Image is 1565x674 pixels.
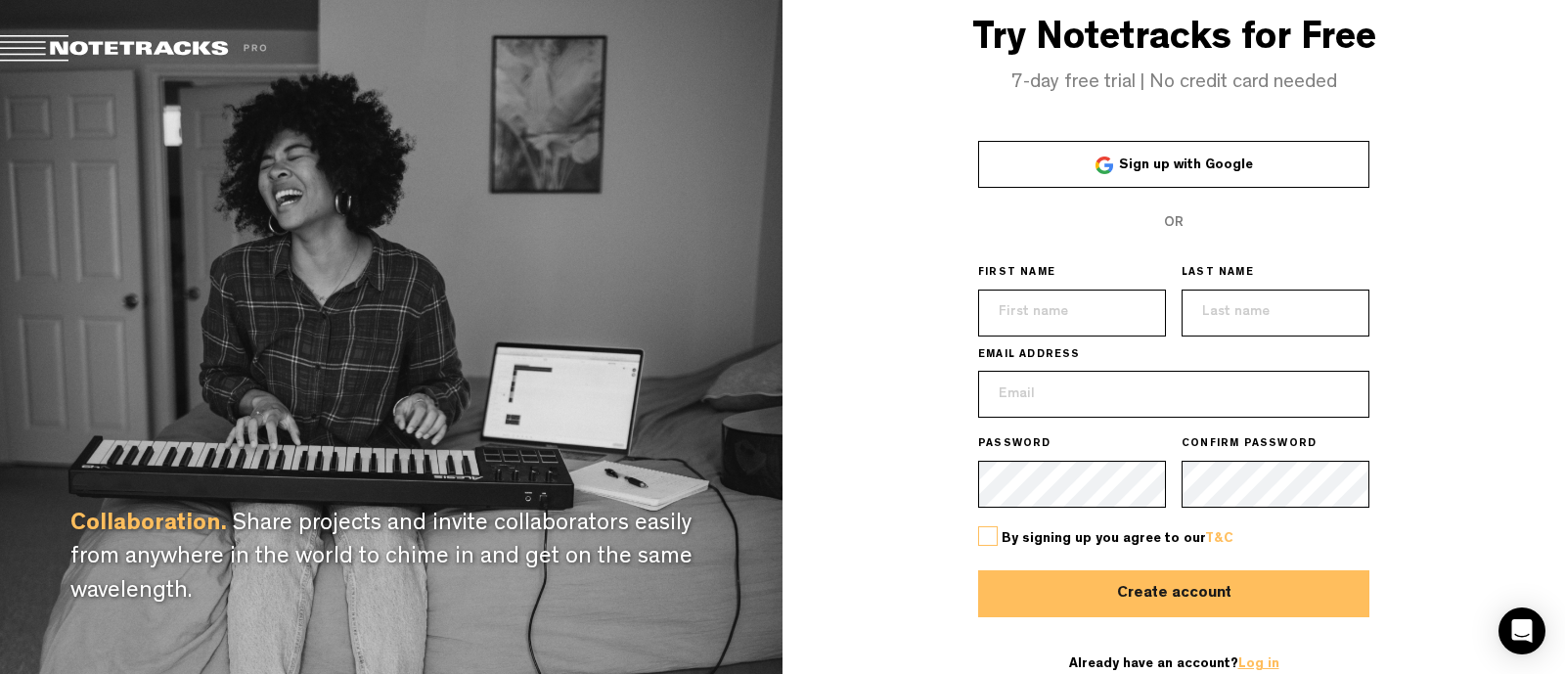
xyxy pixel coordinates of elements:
[782,72,1565,94] h4: 7-day free trial | No credit card needed
[1205,532,1233,546] a: T&C
[978,437,1051,453] span: PASSWORD
[978,290,1166,337] input: First name
[70,514,227,537] span: Collaboration.
[1069,657,1279,671] span: Already have an account?
[1182,266,1254,282] span: LAST NAME
[782,20,1565,63] h3: Try Notetracks for Free
[978,570,1369,617] button: Create account
[1002,532,1233,546] span: By signing up you agree to our
[1164,216,1184,230] span: OR
[70,514,693,605] span: Share projects and invite collaborators easily from anywhere in the world to chime in and get on ...
[978,348,1081,364] span: EMAIL ADDRESS
[1238,657,1279,671] a: Log in
[1119,158,1253,172] span: Sign up with Google
[1182,437,1317,453] span: CONFIRM PASSWORD
[1182,290,1369,337] input: Last name
[978,371,1369,418] input: Email
[978,266,1055,282] span: FIRST NAME
[1498,607,1545,654] div: Open Intercom Messenger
